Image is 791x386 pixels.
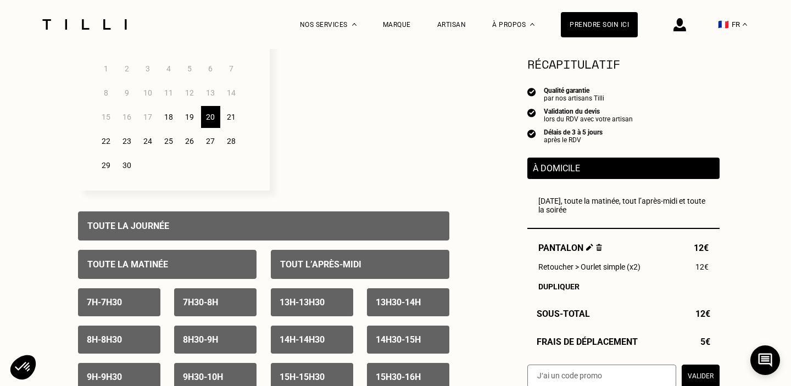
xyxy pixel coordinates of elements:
[97,154,116,176] div: 29
[201,106,220,128] div: 20
[280,334,325,345] p: 14h - 14h30
[38,19,131,30] img: Logo du service de couturière Tilli
[586,244,593,251] img: Éditer
[159,130,179,152] div: 25
[527,337,720,347] div: Frais de déplacement
[437,21,466,29] a: Artisan
[538,197,709,214] div: [DATE], toute la matinée, tout l’après-midi et toute la soirée
[544,115,633,123] div: lors du RDV avec votre artisan
[180,106,199,128] div: 19
[376,334,421,345] p: 14h30 - 15h
[538,282,709,291] div: Dupliquer
[743,23,747,26] img: menu déroulant
[376,372,421,382] p: 15h30 - 16h
[544,128,603,136] div: Délais de 3 à 5 jours
[544,87,604,94] div: Qualité garantie
[87,297,122,307] p: 7h - 7h30
[180,130,199,152] div: 26
[530,23,534,26] img: Menu déroulant à propos
[544,94,604,102] div: par nos artisans Tilli
[527,309,720,319] div: Sous-Total
[118,130,137,152] div: 23
[183,372,223,382] p: 9h30 - 10h
[538,262,640,271] span: Retoucher > Ourlet simple (x2)
[527,128,536,138] img: icon list info
[376,297,421,307] p: 13h30 - 14h
[87,221,169,231] p: Toute la journée
[718,19,729,30] span: 🇫🇷
[87,334,122,345] p: 8h - 8h30
[118,154,137,176] div: 30
[527,108,536,118] img: icon list info
[97,130,116,152] div: 22
[533,163,714,174] p: À domicile
[352,23,356,26] img: Menu déroulant
[544,108,633,115] div: Validation du devis
[695,309,710,319] span: 12€
[280,259,361,270] p: Tout l’après-midi
[527,87,536,97] img: icon list info
[201,130,220,152] div: 27
[695,262,709,271] span: 12€
[694,243,709,253] span: 12€
[544,136,603,144] div: après le RDV
[87,372,122,382] p: 9h - 9h30
[222,130,241,152] div: 28
[183,334,218,345] p: 8h30 - 9h
[538,243,602,253] span: Pantalon
[280,372,325,382] p: 15h - 15h30
[673,18,686,31] img: icône connexion
[280,297,325,307] p: 13h - 13h30
[596,244,602,251] img: Supprimer
[183,297,218,307] p: 7h30 - 8h
[700,337,710,347] span: 5€
[87,259,168,270] p: Toute la matinée
[138,130,158,152] div: 24
[383,21,411,29] a: Marque
[561,12,638,37] a: Prendre soin ici
[527,55,720,73] section: Récapitulatif
[222,106,241,128] div: 21
[159,106,179,128] div: 18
